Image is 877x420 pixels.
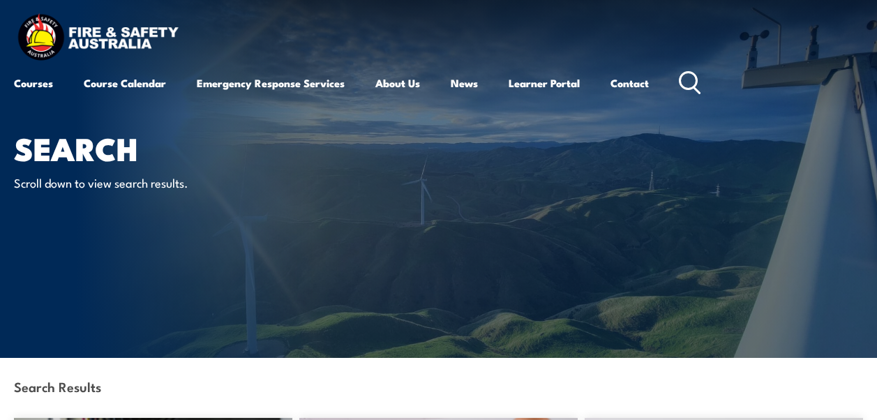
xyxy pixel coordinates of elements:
h1: Search [14,134,359,161]
a: News [451,66,478,100]
a: Contact [610,66,649,100]
strong: Search Results [14,377,101,396]
a: Learner Portal [509,66,580,100]
p: Scroll down to view search results. [14,174,269,190]
a: Courses [14,66,53,100]
a: About Us [375,66,420,100]
a: Emergency Response Services [197,66,345,100]
a: Course Calendar [84,66,166,100]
